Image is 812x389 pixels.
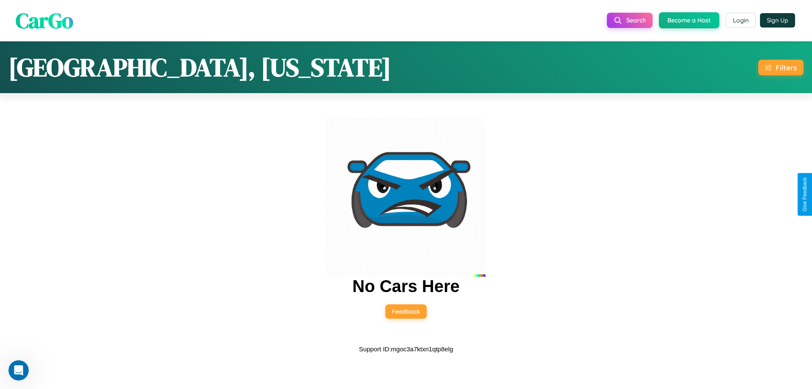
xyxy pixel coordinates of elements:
img: car [326,118,486,277]
p: Support ID: mgoc3a7ktxn1qtp8elg [359,343,453,355]
h2: No Cars Here [352,277,459,296]
button: Sign Up [760,13,795,28]
span: CarGo [16,6,73,35]
button: Feedback [385,304,427,319]
button: Become a Host [659,12,719,28]
span: Search [626,17,646,24]
div: Filters [776,63,797,72]
button: Search [607,13,653,28]
button: Filters [758,60,804,75]
iframe: Intercom live chat [8,360,29,381]
div: Give Feedback [802,177,808,212]
button: Login [726,13,756,28]
h1: [GEOGRAPHIC_DATA], [US_STATE] [8,50,391,85]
